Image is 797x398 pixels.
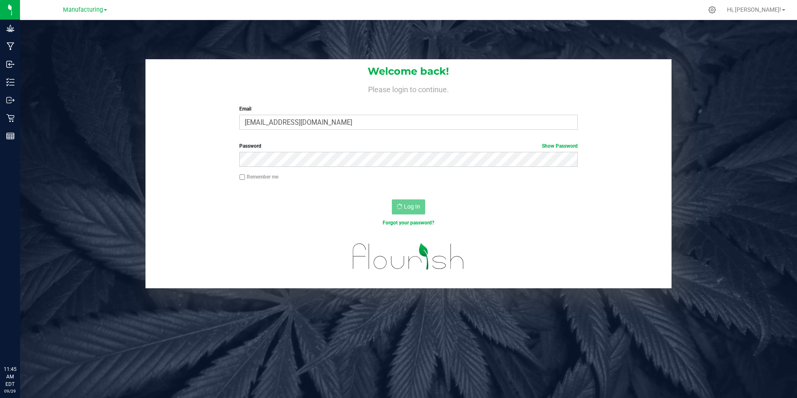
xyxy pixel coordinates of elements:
a: Show Password [542,143,578,149]
span: Hi, [PERSON_NAME]! [727,6,781,13]
div: Manage settings [707,6,717,14]
iframe: Resource center [8,331,33,356]
span: Log In [404,203,420,210]
input: Remember me [239,174,245,180]
inline-svg: Retail [6,114,15,122]
inline-svg: Reports [6,132,15,140]
span: Manufacturing [63,6,103,13]
p: 11:45 AM EDT [4,365,16,388]
label: Remember me [239,173,278,181]
inline-svg: Grow [6,24,15,33]
inline-svg: Inventory [6,78,15,86]
label: Email [239,105,578,113]
h1: Welcome back! [145,66,672,77]
inline-svg: Outbound [6,96,15,104]
button: Log In [392,199,425,214]
inline-svg: Inbound [6,60,15,68]
h4: Please login to continue. [145,83,672,93]
a: Forgot your password? [383,220,434,226]
img: flourish_logo.svg [343,235,474,278]
inline-svg: Manufacturing [6,42,15,50]
span: Password [239,143,261,149]
p: 09/29 [4,388,16,394]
